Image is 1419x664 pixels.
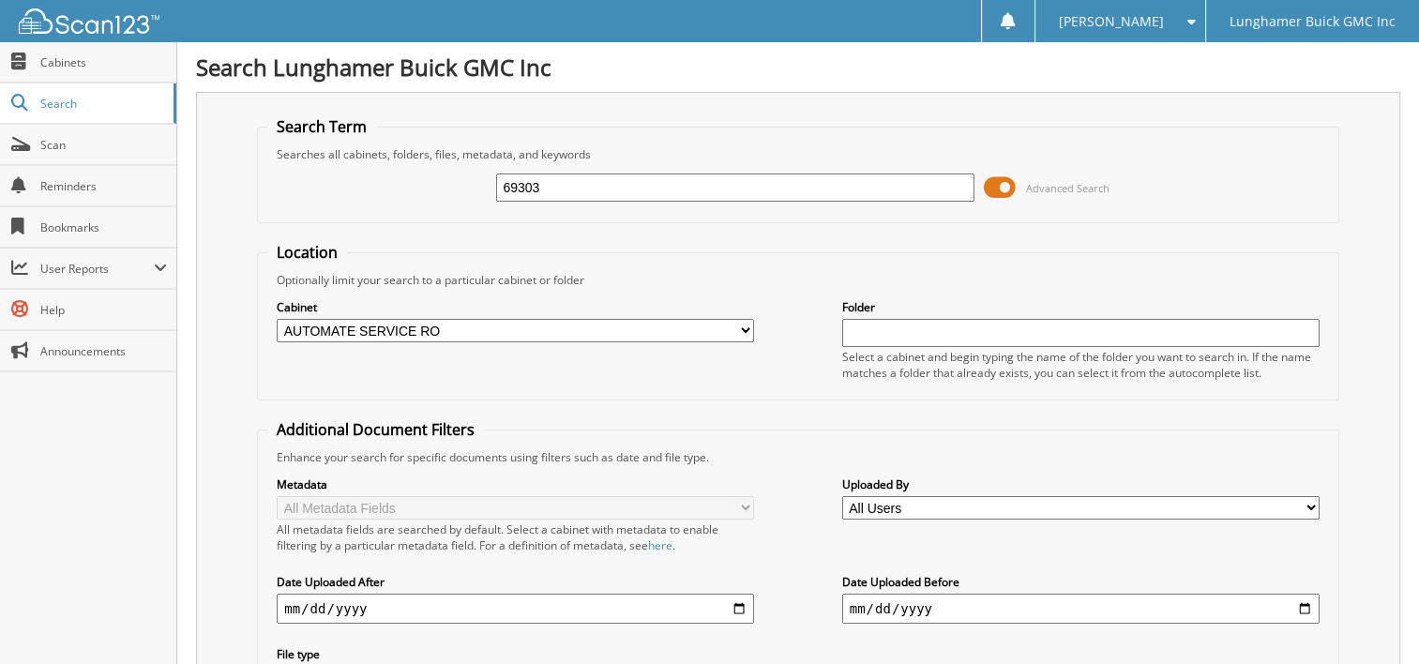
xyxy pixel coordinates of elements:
span: Search [40,96,164,112]
input: start [277,594,754,624]
label: Date Uploaded After [277,574,754,590]
label: Date Uploaded Before [842,574,1320,590]
a: here [648,537,672,553]
span: User Reports [40,261,154,277]
legend: Search Term [267,116,376,137]
span: Reminders [40,178,167,194]
div: Searches all cabinets, folders, files, metadata, and keywords [267,146,1329,162]
div: All metadata fields are searched by default. Select a cabinet with metadata to enable filtering b... [277,521,754,553]
span: Bookmarks [40,219,167,235]
span: Announcements [40,343,167,359]
label: File type [277,646,754,662]
iframe: Chat Widget [1325,574,1419,664]
span: Help [40,302,167,318]
span: Scan [40,137,167,153]
img: scan123-logo-white.svg [19,8,159,34]
span: Cabinets [40,54,167,70]
div: Select a cabinet and begin typing the name of the folder you want to search in. If the name match... [842,349,1320,381]
label: Cabinet [277,299,754,315]
div: Optionally limit your search to a particular cabinet or folder [267,272,1329,288]
legend: Location [267,242,347,263]
label: Metadata [277,476,754,492]
label: Uploaded By [842,476,1320,492]
h1: Search Lunghamer Buick GMC Inc [196,52,1400,83]
span: Lunghamer Buick GMC Inc [1230,16,1396,27]
legend: Additional Document Filters [267,419,484,440]
span: Advanced Search [1026,181,1110,195]
div: Enhance your search for specific documents using filters such as date and file type. [267,449,1329,465]
label: Folder [842,299,1320,315]
span: [PERSON_NAME] [1059,16,1164,27]
input: end [842,594,1320,624]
